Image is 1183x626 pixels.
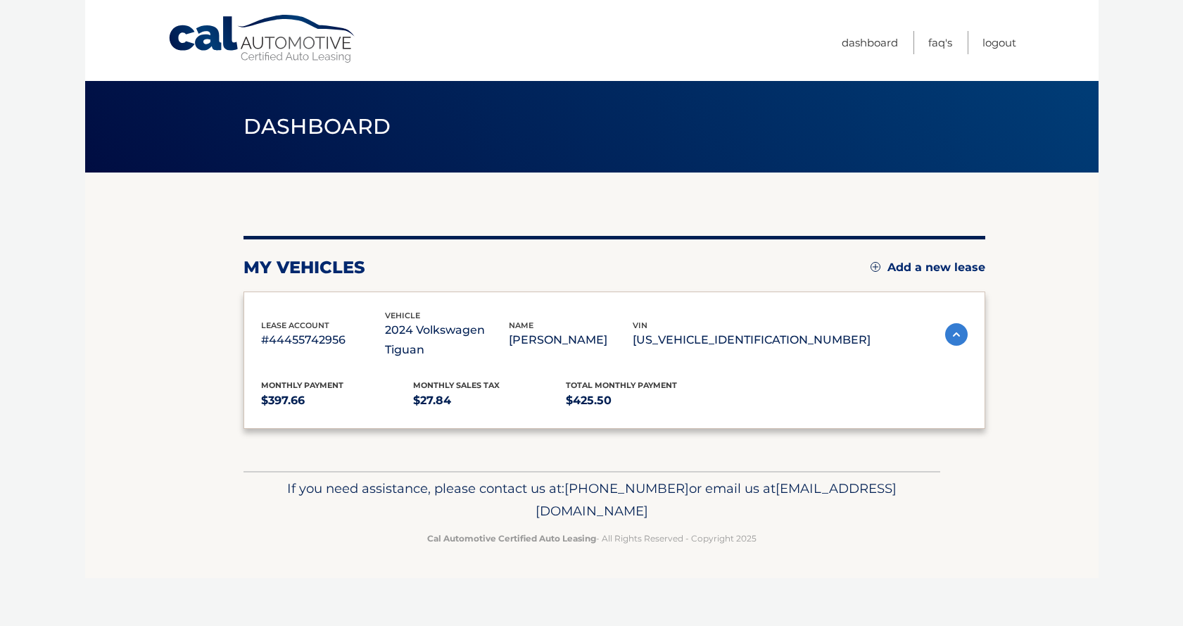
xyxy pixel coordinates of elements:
[413,380,500,390] span: Monthly sales Tax
[566,380,677,390] span: Total Monthly Payment
[427,533,596,544] strong: Cal Automotive Certified Auto Leasing
[564,480,689,496] span: [PHONE_NUMBER]
[509,330,633,350] p: [PERSON_NAME]
[842,31,898,54] a: Dashboard
[509,320,533,330] span: name
[253,531,931,546] p: - All Rights Reserved - Copyright 2025
[261,330,385,350] p: #44455742956
[261,380,343,390] span: Monthly Payment
[928,31,952,54] a: FAQ's
[243,257,365,278] h2: my vehicles
[982,31,1016,54] a: Logout
[871,261,985,275] a: Add a new lease
[243,113,391,139] span: Dashboard
[385,320,509,360] p: 2024 Volkswagen Tiguan
[945,323,968,346] img: accordion-active.svg
[871,262,880,272] img: add.svg
[633,330,871,350] p: [US_VEHICLE_IDENTIFICATION_NUMBER]
[167,14,358,64] a: Cal Automotive
[413,391,566,411] p: $27.84
[385,311,420,320] span: vehicle
[566,391,719,411] p: $425.50
[253,477,931,522] p: If you need assistance, please contact us at: or email us at
[536,480,897,519] span: [EMAIL_ADDRESS][DOMAIN_NAME]
[633,320,647,330] span: vin
[261,391,414,411] p: $397.66
[261,320,329,330] span: lease account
